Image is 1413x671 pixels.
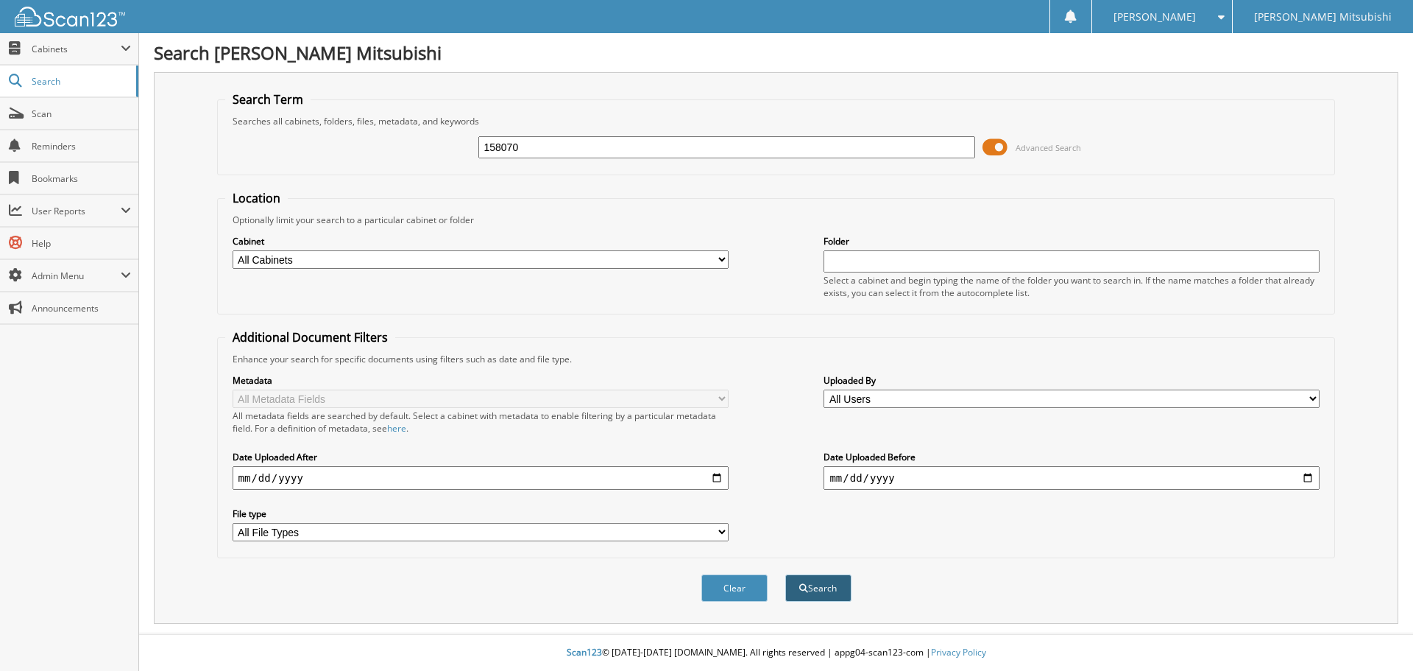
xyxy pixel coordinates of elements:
[32,172,131,185] span: Bookmarks
[225,214,1328,226] div: Optionally limit your search to a particular cabinet or folder
[32,205,121,217] span: User Reports
[931,646,986,658] a: Privacy Policy
[225,329,395,345] legend: Additional Document Filters
[1113,13,1196,21] span: [PERSON_NAME]
[1016,142,1081,153] span: Advanced Search
[233,466,729,490] input: start
[32,237,131,250] span: Help
[32,75,129,88] span: Search
[32,43,121,55] span: Cabinets
[1339,600,1413,671] iframe: Chat Widget
[824,466,1320,490] input: end
[824,451,1320,463] label: Date Uploaded Before
[225,91,311,108] legend: Search Term
[225,190,288,206] legend: Location
[233,410,729,435] div: All metadata fields are searched by default. Select a cabinet with metadata to enable filtering b...
[387,422,406,435] a: here
[32,140,131,152] span: Reminders
[225,353,1328,365] div: Enhance your search for specific documents using filters such as date and file type.
[1254,13,1392,21] span: [PERSON_NAME] Mitsubishi
[225,115,1328,127] div: Searches all cabinets, folders, files, metadata, and keywords
[824,274,1320,299] div: Select a cabinet and begin typing the name of the folder you want to search in. If the name match...
[139,635,1413,671] div: © [DATE]-[DATE] [DOMAIN_NAME]. All rights reserved | appg04-scan123-com |
[824,374,1320,387] label: Uploaded By
[824,235,1320,247] label: Folder
[233,374,729,387] label: Metadata
[567,646,602,658] span: Scan123
[32,270,121,282] span: Admin Menu
[32,108,131,120] span: Scan
[32,302,131,315] span: Announcements
[154,41,1398,65] h1: Search [PERSON_NAME] Mitsubishi
[15,7,125,27] img: scan123-logo-white.svg
[233,507,729,520] label: File type
[233,235,729,247] label: Cabinet
[233,451,729,463] label: Date Uploaded After
[785,575,851,602] button: Search
[701,575,768,602] button: Clear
